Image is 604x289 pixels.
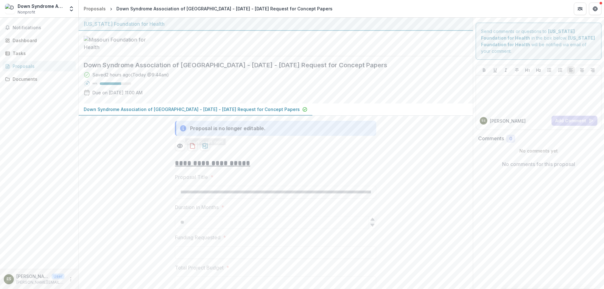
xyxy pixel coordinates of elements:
[175,234,221,241] p: Funding Requested
[200,141,210,151] button: download-proposal
[81,4,335,13] nav: breadcrumb
[116,5,333,12] div: Down Syndrome Association of [GEOGRAPHIC_DATA] - [DATE] - [DATE] Request for Concept Papers
[524,66,531,74] button: Heading 1
[84,5,106,12] div: Proposals
[482,119,485,122] div: Erin Suelmann
[13,63,71,69] div: Proposals
[578,66,586,74] button: Align Center
[16,280,64,285] p: [PERSON_NAME][EMAIL_ADDRESS][DOMAIN_NAME]
[545,66,553,74] button: Bullet List
[3,35,76,46] a: Dashboard
[175,203,219,211] p: Duration in Months
[3,23,76,33] button: Notifications
[190,125,266,132] div: Proposal is no longer editable.
[81,4,108,13] a: Proposals
[574,3,586,15] button: Partners
[556,66,564,74] button: Ordered List
[84,20,468,28] div: [US_STATE] Foundation for Health
[52,274,64,279] p: User
[7,277,11,281] div: Erin Suelmann
[67,275,75,283] button: More
[513,66,521,74] button: Strike
[551,116,597,126] button: Add Comment
[16,273,49,280] p: [PERSON_NAME]
[491,66,499,74] button: Underline
[92,81,97,86] p: 68 %
[175,141,185,151] button: Preview 6b95bbd2-2d60-47b2-8602-f5292db20728-0.pdf
[478,136,504,142] h2: Comments
[18,9,35,15] span: Nonprofit
[175,173,208,181] p: Proposal Title
[175,264,224,271] p: Total Project Budget
[13,76,71,82] div: Documents
[589,66,596,74] button: Align Right
[480,66,488,74] button: Bold
[13,50,71,57] div: Tasks
[535,66,542,74] button: Heading 2
[67,3,76,15] button: Open entity switcher
[490,118,526,124] p: [PERSON_NAME]
[84,36,147,51] img: Missouri Foundation for Health
[13,37,71,44] div: Dashboard
[476,23,602,60] div: Send comments or questions to in the box below. will be notified via email of your comment.
[3,74,76,84] a: Documents
[502,66,510,74] button: Italicize
[3,48,76,58] a: Tasks
[13,25,73,31] span: Notifications
[502,160,575,168] p: No comments for this proposal
[3,61,76,71] a: Proposals
[509,136,512,142] span: 0
[567,66,575,74] button: Align Left
[187,141,198,151] button: download-proposal
[18,3,64,9] div: Down Syndrome Association of [GEOGRAPHIC_DATA][PERSON_NAME]
[478,147,599,154] p: No comments yet
[84,106,300,113] p: Down Syndrome Association of [GEOGRAPHIC_DATA] - [DATE] - [DATE] Request for Concept Papers
[92,89,143,96] p: Due on [DATE] 11:00 AM
[589,3,601,15] button: Get Help
[84,61,458,69] h2: Down Syndrome Association of [GEOGRAPHIC_DATA] - [DATE] - [DATE] Request for Concept Papers
[92,71,169,78] div: Saved 2 hours ago ( Today @ 9:44am )
[5,4,15,14] img: Down Syndrome Association of Greater St. Louis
